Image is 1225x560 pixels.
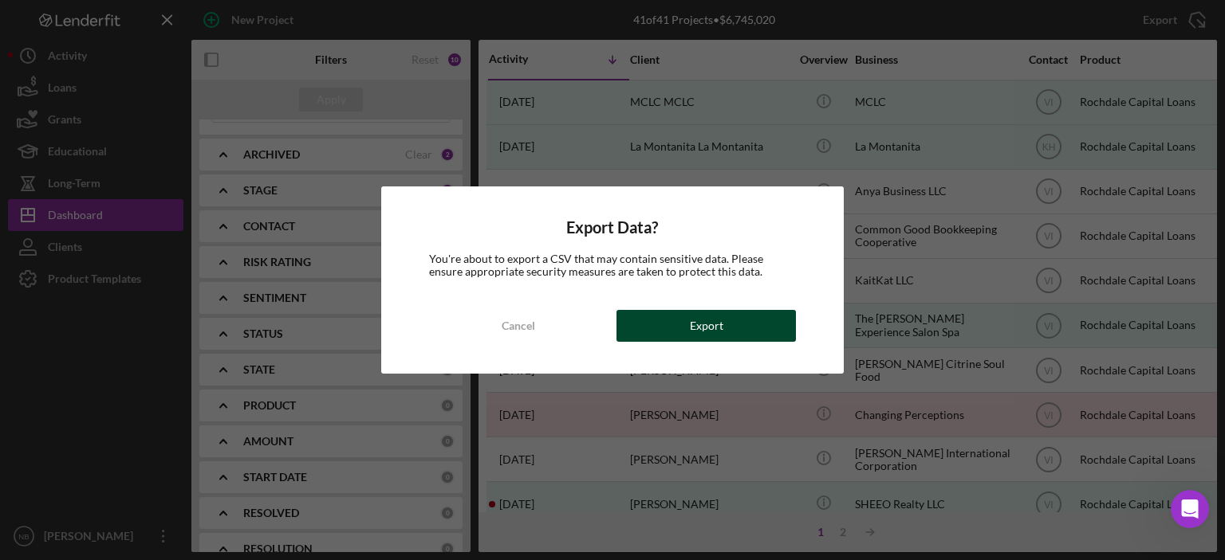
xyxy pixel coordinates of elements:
[616,310,796,342] button: Export
[1171,490,1209,528] iframe: Intercom live chat
[429,253,797,278] div: You're about to export a CSV that may contain sensitive data. Please ensure appropriate security ...
[429,310,609,342] button: Cancel
[429,218,797,237] h4: Export Data?
[690,310,723,342] div: Export
[502,310,535,342] div: Cancel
